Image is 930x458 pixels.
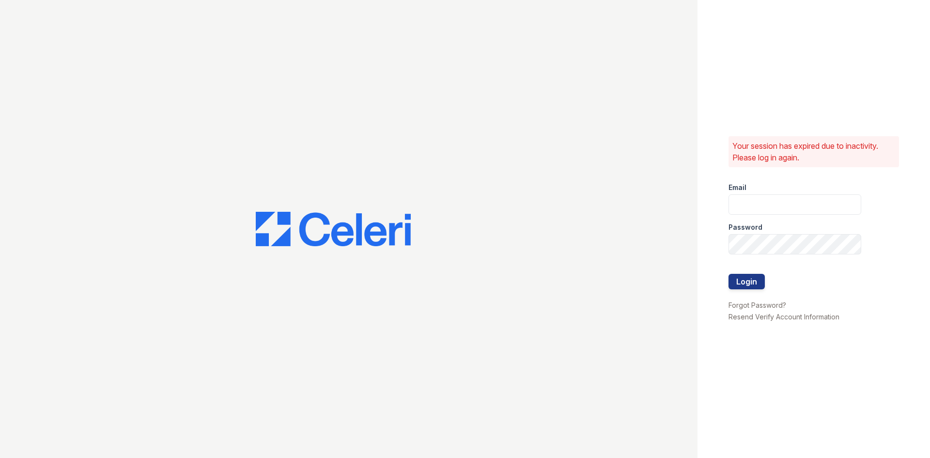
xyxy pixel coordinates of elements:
[728,222,762,232] label: Password
[256,212,411,247] img: CE_Logo_Blue-a8612792a0a2168367f1c8372b55b34899dd931a85d93a1a3d3e32e68fde9ad4.png
[728,301,786,309] a: Forgot Password?
[728,313,839,321] a: Resend Verify Account Information
[732,140,895,163] p: Your session has expired due to inactivity. Please log in again.
[728,183,746,192] label: Email
[728,274,765,289] button: Login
